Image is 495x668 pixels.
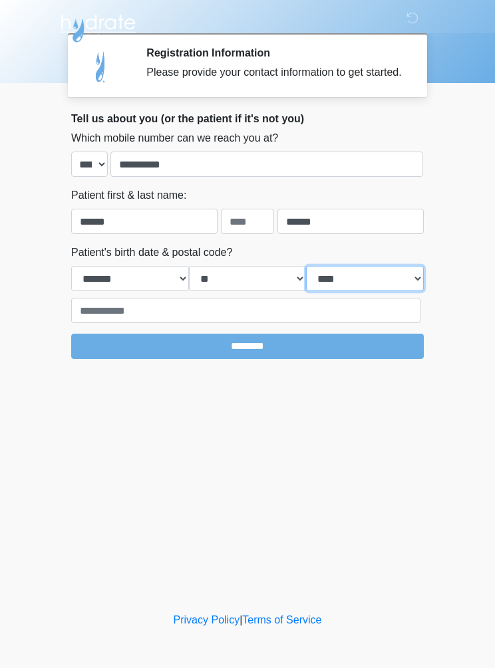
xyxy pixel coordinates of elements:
[81,47,121,86] img: Agent Avatar
[71,112,424,125] h2: Tell us about you (or the patient if it's not you)
[71,130,278,146] label: Which mobile number can we reach you at?
[71,245,232,261] label: Patient's birth date & postal code?
[174,614,240,625] a: Privacy Policy
[240,614,242,625] a: |
[146,64,404,80] div: Please provide your contact information to get started.
[58,10,138,43] img: Hydrate IV Bar - Flagstaff Logo
[242,614,321,625] a: Terms of Service
[71,187,186,203] label: Patient first & last name:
